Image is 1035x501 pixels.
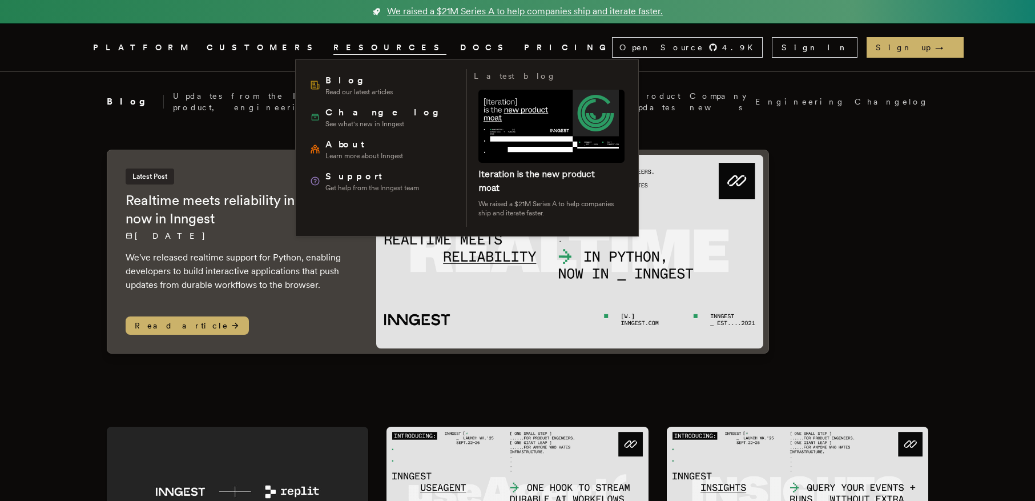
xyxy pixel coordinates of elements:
p: [DATE] [126,230,353,242]
a: SupportGet help from the Inngest team [305,165,460,197]
a: Sign In [772,37,857,58]
span: Latest Post [126,169,174,185]
h3: Latest blog [474,69,556,83]
span: We raised a $21M Series A to help companies ship and iterate faster. [387,5,663,18]
a: Product updates [634,90,680,113]
a: Sign up [867,37,964,58]
a: Changelog [855,96,929,107]
p: Updates from the Inngest team about our product, engineering, and community. [173,90,510,113]
a: Latest PostRealtime meets reliability in Python, now in Inngest[DATE] We've released realtime sup... [107,150,769,354]
span: Read our latest articles [325,87,393,97]
span: Support [325,170,419,183]
a: PRICING [524,41,612,55]
nav: Global [61,23,974,71]
span: About [325,138,403,151]
h2: Realtime meets reliability in Python, now in Inngest [126,191,353,228]
span: Learn more about Inngest [325,151,403,161]
a: BlogRead our latest articles [305,69,460,101]
p: We've released realtime support for Python, enabling developers to build interactive applications... [126,251,353,292]
button: RESOURCES [333,41,446,55]
span: Blog [325,74,393,87]
a: Company news [690,90,746,113]
span: Open Source [619,42,704,53]
a: CUSTOMERS [207,41,320,55]
a: Engineering [755,96,845,107]
a: ChangelogSee what's new in Inngest [305,101,460,133]
a: AboutLearn more about Inngest [305,133,460,165]
h2: Blog [107,95,164,109]
span: → [935,42,955,53]
button: PLATFORM [93,41,193,55]
span: Read article [126,316,249,335]
span: Get help from the Inngest team [325,183,419,193]
span: Changelog [325,106,447,119]
a: Iteration is the new product moat [478,169,595,193]
a: DOCS [460,41,510,55]
span: 4.9 K [722,42,760,53]
span: See what's new in Inngest [325,119,447,129]
img: Featured image for Realtime meets reliability in Python, now in Inngest blog post [376,155,764,348]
